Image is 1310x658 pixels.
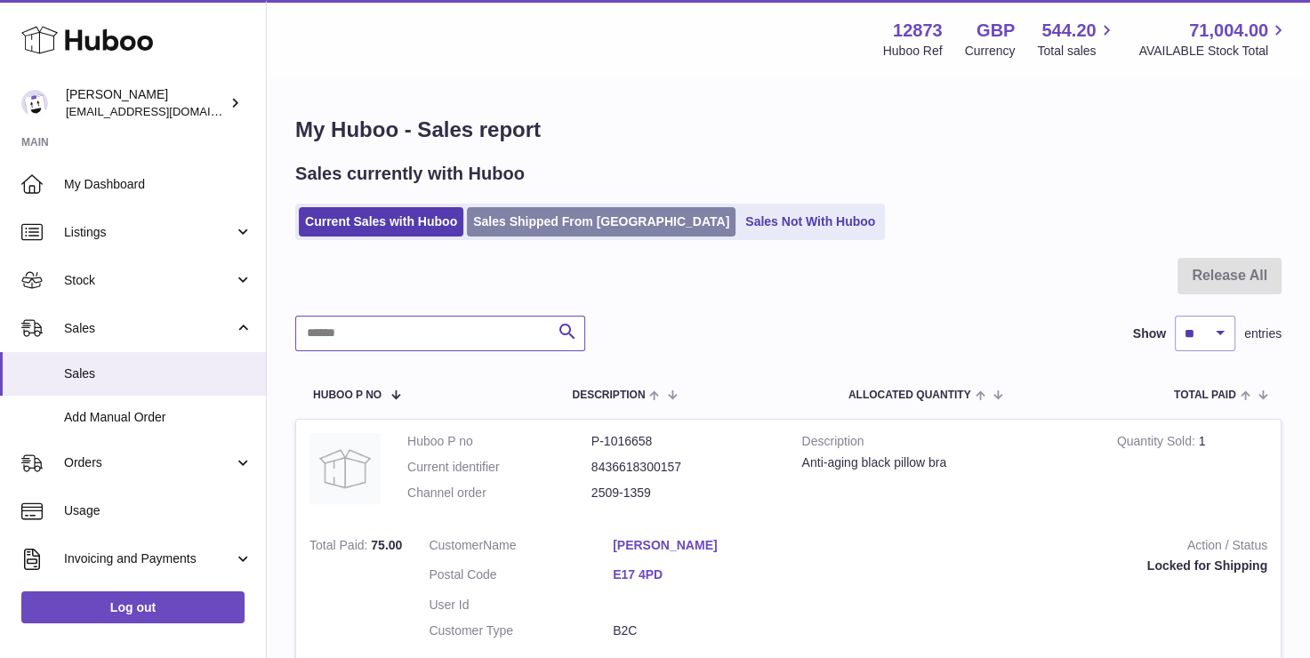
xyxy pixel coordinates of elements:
dt: Channel order [407,485,591,502]
dd: 2509-1359 [591,485,776,502]
a: Sales Not With Huboo [739,207,881,237]
span: Sales [64,365,253,382]
img: no-photo.jpg [309,433,381,504]
a: Current Sales with Huboo [299,207,463,237]
div: Currency [965,43,1016,60]
dt: Name [429,537,613,558]
span: 544.20 [1041,19,1096,43]
span: [EMAIL_ADDRESS][DOMAIN_NAME] [66,104,261,118]
span: Add Manual Order [64,409,253,426]
h2: Sales currently with Huboo [295,162,525,186]
a: E17 4PD [613,566,797,583]
span: Total paid [1174,389,1236,401]
img: tikhon.oleinikov@sleepandglow.com [21,90,48,116]
dt: Postal Code [429,566,613,588]
span: 75.00 [371,538,402,552]
dt: Huboo P no [407,433,591,450]
span: entries [1244,325,1282,342]
a: 544.20 Total sales [1037,19,1116,60]
span: Orders [64,454,234,471]
strong: Action / Status [824,537,1267,558]
span: Huboo P no [313,389,382,401]
dt: Customer Type [429,622,613,639]
strong: 12873 [893,19,943,43]
div: [PERSON_NAME] [66,86,226,120]
a: 71,004.00 AVAILABLE Stock Total [1138,19,1289,60]
dd: B2C [613,622,797,639]
span: Invoicing and Payments [64,550,234,567]
span: My Dashboard [64,176,253,193]
span: Description [572,389,645,401]
strong: Quantity Sold [1117,434,1199,453]
a: Sales Shipped From [GEOGRAPHIC_DATA] [467,207,735,237]
div: Locked for Shipping [824,558,1267,574]
dt: Current identifier [407,459,591,476]
dd: P-1016658 [591,433,776,450]
span: AVAILABLE Stock Total [1138,43,1289,60]
span: Usage [64,502,253,519]
h1: My Huboo - Sales report [295,116,1282,144]
dd: 8436618300157 [591,459,776,476]
a: Log out [21,591,245,623]
div: Anti-aging black pillow bra [802,454,1090,471]
strong: Description [802,433,1090,454]
dt: User Id [429,597,613,614]
span: Total sales [1037,43,1116,60]
strong: GBP [976,19,1015,43]
strong: Total Paid [309,538,371,557]
span: 71,004.00 [1189,19,1268,43]
span: ALLOCATED Quantity [848,389,971,401]
td: 1 [1104,420,1281,524]
span: Listings [64,224,234,241]
span: Customer [429,538,483,552]
a: [PERSON_NAME] [613,537,797,554]
span: Sales [64,320,234,337]
label: Show [1133,325,1166,342]
span: Stock [64,272,234,289]
div: Huboo Ref [883,43,943,60]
